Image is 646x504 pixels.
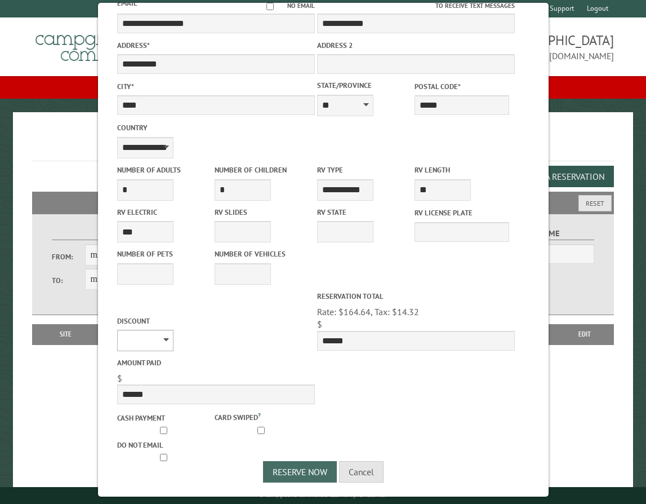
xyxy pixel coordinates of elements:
[32,130,613,161] h1: Reservations
[117,40,315,51] label: Address
[263,461,337,483] button: Reserve Now
[214,410,309,423] label: Card swiped
[259,492,386,499] small: © Campground Commander LLC. All rights reserved.
[317,165,412,175] label: RV Type
[117,440,212,450] label: Do not email
[317,291,515,302] label: Reservation Total
[317,306,419,317] span: Rate: $164.64, Tax: $14.32
[94,324,167,344] th: Dates
[32,22,173,66] img: Campground Commander
[117,122,315,133] label: Country
[556,324,614,344] th: Edit
[518,166,614,187] button: Add a Reservation
[317,319,322,330] span: $
[117,249,212,259] label: Number of Pets
[117,373,122,384] span: $
[52,251,85,262] label: From:
[214,165,309,175] label: Number of Children
[257,411,260,419] a: ?
[117,81,315,92] label: City
[117,316,315,326] label: Discount
[117,165,212,175] label: Number of Adults
[253,3,287,10] input: No email
[414,165,509,175] label: RV Length
[214,249,309,259] label: Number of Vehicles
[317,80,412,91] label: State/Province
[32,192,613,213] h2: Filters
[52,227,185,240] label: Dates
[52,275,85,286] label: To:
[578,195,612,211] button: Reset
[414,81,509,92] label: Postal Code
[214,207,309,218] label: RV Slides
[339,461,384,483] button: Cancel
[117,357,315,368] label: Amount paid
[414,207,509,218] label: RV License Plate
[117,207,212,218] label: RV Electric
[38,324,93,344] th: Site
[317,207,412,218] label: RV State
[117,413,212,423] label: Cash payment
[253,1,315,11] label: No email
[317,40,515,51] label: Address 2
